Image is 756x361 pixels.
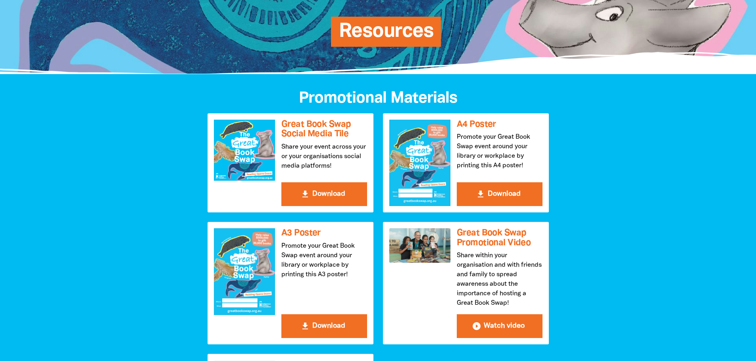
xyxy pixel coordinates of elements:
h3: A4 Poster [457,120,542,130]
img: A3 Poster [214,228,275,315]
button: get_app Download [281,314,367,338]
h3: A3 Poster [281,228,367,238]
button: get_app Download [281,182,367,206]
button: get_app Download [457,182,542,206]
i: get_app [300,189,310,199]
h3: Great Book Swap Promotional Video [457,228,542,248]
h3: Great Book Swap Social Media Tile [281,120,367,139]
span: Resources [339,23,433,47]
i: get_app [476,189,485,199]
i: get_app [300,321,310,331]
button: play_circle_filled Watch video [457,314,542,338]
img: Great Book Swap Social Media Tile [214,120,275,181]
i: play_circle_filled [472,321,481,331]
span: Promotional Materials [299,91,457,106]
img: A4 Poster [389,120,450,206]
